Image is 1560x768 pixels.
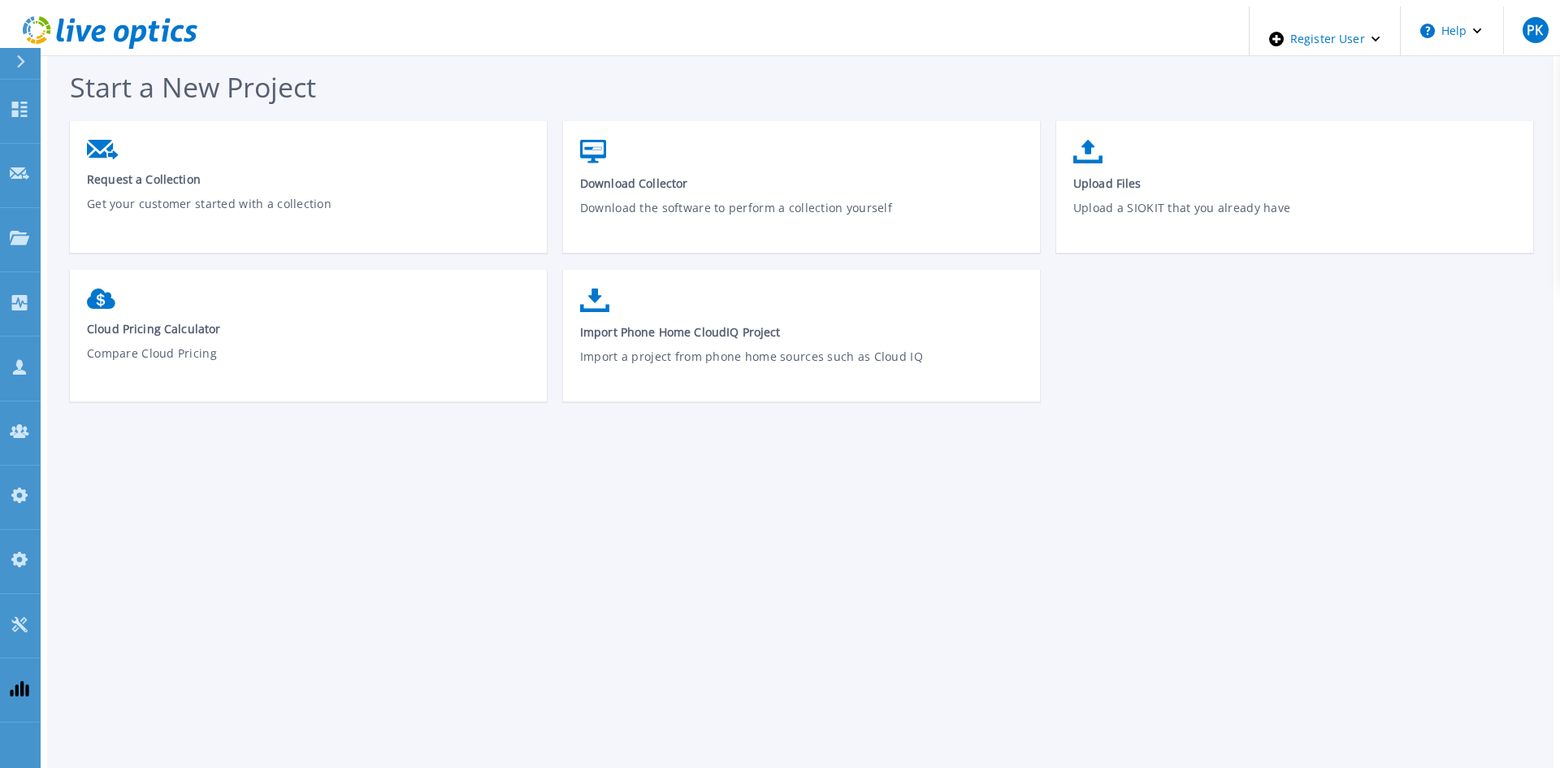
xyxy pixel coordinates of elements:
[87,195,531,232] p: Get your customer started with a collection
[1401,7,1502,55] button: Help
[580,199,1024,236] p: Download the software to perform a collection yourself
[87,171,531,187] span: Request a Collection
[70,68,316,106] span: Start a New Project
[87,321,531,336] span: Cloud Pricing Calculator
[580,348,1024,385] p: Import a project from phone home sources such as Cloud IQ
[1056,132,1533,248] a: Upload FilesUpload a SIOKIT that you already have
[580,176,1024,191] span: Download Collector
[580,324,1024,340] span: Import Phone Home CloudIQ Project
[1073,176,1517,191] span: Upload Files
[1073,199,1517,236] p: Upload a SIOKIT that you already have
[70,132,547,244] a: Request a CollectionGet your customer started with a collection
[563,132,1040,248] a: Download CollectorDownload the software to perform a collection yourself
[70,280,547,394] a: Cloud Pricing CalculatorCompare Cloud Pricing
[1527,24,1543,37] span: PK
[87,345,531,382] p: Compare Cloud Pricing
[1250,7,1400,72] div: Register User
